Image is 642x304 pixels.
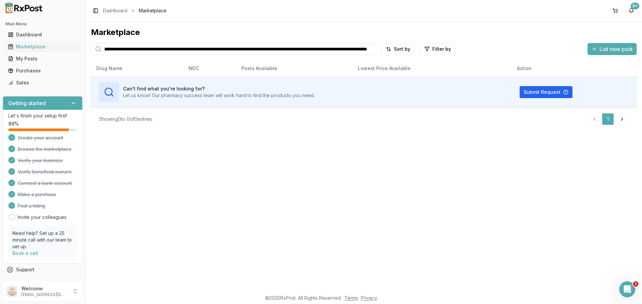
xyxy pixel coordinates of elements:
p: Let's finish your setup first! [8,112,77,119]
a: Sales [5,77,80,89]
button: Purchases [3,65,83,76]
a: Book a call [12,250,38,256]
img: User avatar [7,286,17,297]
span: Make a purchase [18,191,56,198]
th: Drug Name [91,60,183,76]
span: 88 % [8,120,19,127]
span: Sort by [394,46,410,52]
h2: Main Menu [5,21,80,27]
span: Marketplace [139,7,167,14]
div: Showing 0 to 0 of 0 entries [99,116,152,122]
a: 1 [602,113,614,125]
th: Posts Available [236,60,352,76]
th: NDC [183,60,236,76]
a: Terms [344,295,358,301]
span: 1 [633,281,638,287]
button: Marketplace [3,41,83,52]
a: List new post [587,46,637,53]
a: Privacy [361,295,377,301]
div: Marketplace [8,43,77,50]
div: Marketplace [91,27,637,38]
nav: pagination [588,113,629,125]
p: [EMAIL_ADDRESS][DOMAIN_NAME] [21,292,68,297]
a: Go to next page [615,113,629,125]
span: List new post [600,45,633,53]
button: List new post [587,43,637,55]
p: Welcome [21,285,68,292]
nav: breadcrumb [103,7,167,14]
a: My Posts [5,53,80,65]
a: Purchases [5,65,80,77]
button: Submit Request [520,86,572,98]
button: Support [3,264,83,276]
button: Sort by [382,43,415,55]
span: Create your account [18,134,63,141]
button: Feedback [3,276,83,288]
h3: Getting started [8,99,46,107]
span: Verify your business [18,157,63,164]
a: Dashboard [103,7,127,14]
button: My Posts [3,53,83,64]
iframe: Intercom live chat [619,281,635,297]
a: Dashboard [5,29,80,41]
a: Marketplace [5,41,80,53]
button: Filter by [420,43,455,55]
th: Action [512,60,637,76]
div: Dashboard [8,31,77,38]
span: Feedback [16,278,39,285]
button: Sales [3,77,83,88]
span: Filter by [432,46,451,52]
img: RxPost Logo [3,3,45,13]
p: Need help? Set up a 25 minute call with our team to set up. [12,230,73,250]
p: Let us know! Our pharmacy success team will work hard to find the products you need. [123,92,315,99]
th: Lowest Price Available [352,60,512,76]
button: 9+ [626,5,637,16]
a: Invite your colleagues [18,214,67,221]
div: My Posts [8,55,77,62]
div: Purchases [8,67,77,74]
span: Verify beneficial owners [18,169,72,175]
span: Browse the marketplace [18,146,72,153]
span: Post a listing [18,203,45,209]
div: 9+ [631,3,639,9]
span: Connect a bank account [18,180,72,187]
div: Sales [8,79,77,86]
h3: Can't find what you're looking for? [123,85,315,92]
button: Dashboard [3,29,83,40]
